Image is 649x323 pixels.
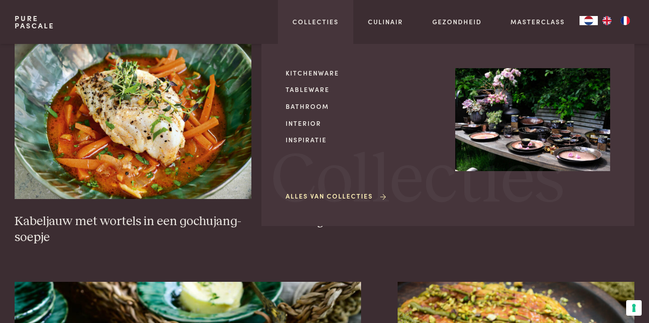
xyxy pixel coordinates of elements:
a: PurePascale [15,15,54,29]
span: Collecties [271,146,564,216]
a: NL [580,16,598,25]
a: Interior [286,118,441,128]
a: Masterclass [511,17,565,27]
a: Tableware [286,85,441,94]
a: Culinair [368,17,403,27]
img: Collecties [455,68,610,172]
a: Collecties [293,17,339,27]
div: Language [580,16,598,25]
button: Uw voorkeuren voor toestemming voor trackingtechnologieën [626,300,642,316]
a: Gezondheid [432,17,482,27]
img: Kabeljauw met wortels in een gochujang-soepje [15,16,252,199]
a: Alles van Collecties [286,191,388,201]
a: Kitchenware [286,68,441,78]
aside: Language selected: Nederlands [580,16,634,25]
a: Bathroom [286,102,441,111]
a: FR [616,16,634,25]
a: Inspiratie [286,135,441,145]
a: Kabeljauw met wortels in een gochujang-soepje Kabeljauw met wortels in een gochujang-soepje [15,16,252,245]
h3: Kabeljauw met wortels in een gochujang-soepje [15,214,252,245]
a: EN [598,16,616,25]
ul: Language list [598,16,634,25]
